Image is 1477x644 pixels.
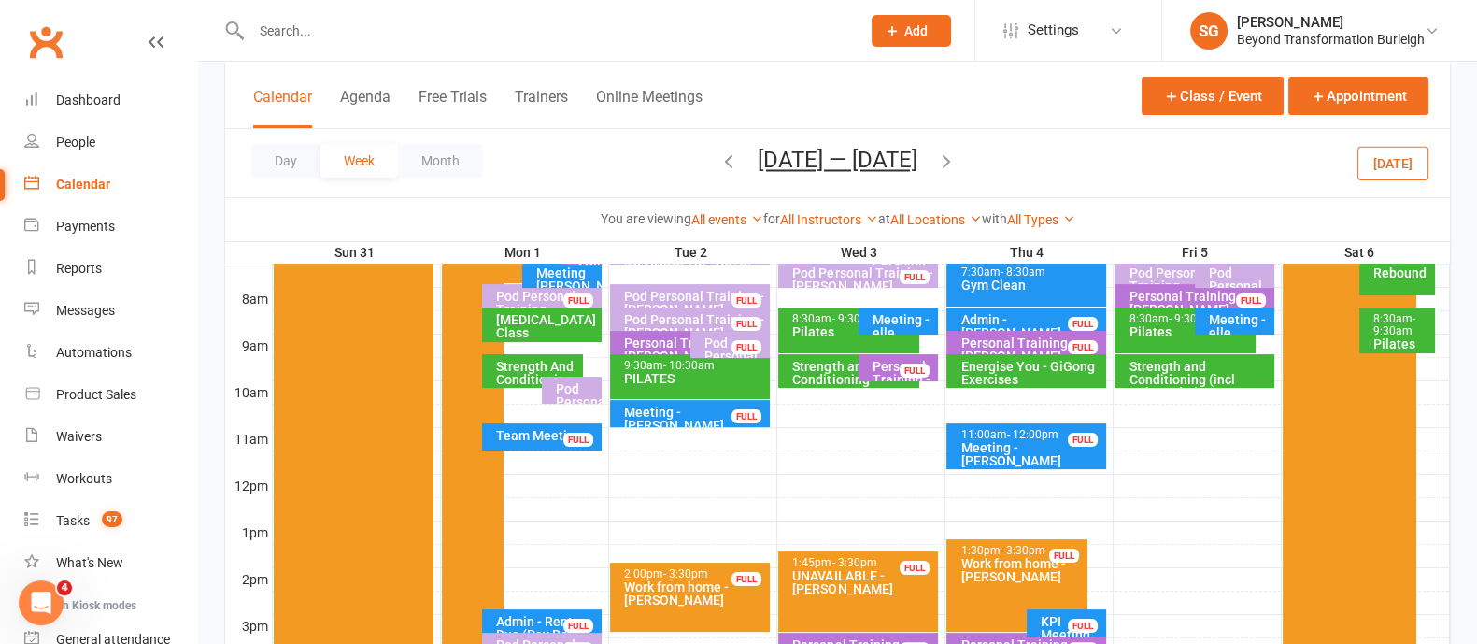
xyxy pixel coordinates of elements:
[56,345,132,360] div: Automations
[1006,428,1058,441] span: - 12:00pm
[1168,312,1213,325] span: - 9:30am
[24,164,197,206] a: Calendar
[1288,77,1428,115] button: Appointment
[1000,544,1044,557] span: - 3:30pm
[904,23,928,38] span: Add
[102,511,122,527] span: 97
[225,334,272,357] th: 9am
[251,144,320,178] button: Day
[246,18,847,44] input: Search...
[1357,146,1428,179] button: [DATE]
[900,270,930,284] div: FULL
[1068,317,1098,331] div: FULL
[225,427,272,451] th: 11am
[253,88,312,128] button: Calendar
[225,380,272,404] th: 10am
[419,88,487,128] button: Free Trials
[225,474,272,497] th: 12pm
[596,88,703,128] button: Online Meetings
[24,332,197,374] a: Automations
[1128,266,1252,319] div: Pod Personal Training - [PERSON_NAME], [PERSON_NAME]
[900,561,930,575] div: FULL
[495,615,598,641] div: Admin - Rent Due (Pay Rent)
[225,521,272,544] th: 1pm
[24,458,197,500] a: Workouts
[563,293,593,308] div: FULL
[1068,433,1098,447] div: FULL
[24,290,197,332] a: Messages
[19,580,64,625] iframe: Intercom live chat
[763,211,780,226] strong: for
[56,387,136,402] div: Product Sales
[791,266,934,306] div: Pod Personal Training - [PERSON_NAME], [PERSON_NAME]
[1372,337,1431,351] div: Pilates
[56,93,121,107] div: Dashboard
[495,360,579,386] div: Strength And Conditioning
[1007,212,1075,227] a: All Types
[872,313,934,352] div: Meeting - elle, [PERSON_NAME]
[703,336,766,402] div: Pod Personal Training - [PERSON_NAME], [PERSON_NAME]
[1236,293,1266,308] div: FULL
[24,206,197,248] a: Payments
[944,241,1113,265] th: Thu 4
[776,241,944,265] th: Wed 3
[225,567,272,591] th: 2pm
[780,212,878,227] a: All Instructors
[1281,241,1441,265] th: Sat 6
[56,513,90,528] div: Tasks
[56,471,112,486] div: Workouts
[225,287,272,310] th: 8am
[56,303,115,318] div: Messages
[1373,312,1415,337] span: - 9:30am
[959,545,1084,557] div: 1:30pm
[56,219,115,234] div: Payments
[623,290,766,329] div: Pod Personal Training - [PERSON_NAME][GEOGRAPHIC_DATA]
[791,360,916,386] div: Strength and Conditioning
[1208,266,1271,332] div: Pod Personal Training - [GEOGRAPHIC_DATA][PERSON_NAME]
[1068,340,1098,354] div: FULL
[890,212,982,227] a: All Locations
[831,312,876,325] span: - 9:30am
[791,557,934,569] div: 1:45pm
[731,340,761,354] div: FULL
[878,211,890,226] strong: at
[495,429,598,442] div: Team Meeting
[831,556,876,569] span: - 3:30pm
[56,429,102,444] div: Waivers
[320,144,398,178] button: Week
[623,372,766,385] div: PILATES
[535,266,598,332] div: Meeting [PERSON_NAME] and [PERSON_NAME] Retention
[959,313,1102,339] div: Admin - [PERSON_NAME]
[1128,290,1271,329] div: Personal Training - [PERSON_NAME] Rouge
[56,135,95,150] div: People
[1068,619,1098,633] div: FULL
[24,542,197,584] a: What's New
[731,572,761,586] div: FULL
[24,374,197,416] a: Product Sales
[959,266,1102,279] div: 7:30am
[24,248,197,290] a: Reports
[731,317,761,331] div: FULL
[758,147,917,173] button: [DATE] — [DATE]
[959,429,1102,441] div: 11:00am
[340,88,391,128] button: Agenda
[1208,313,1271,352] div: Meeting - elle, [PERSON_NAME]
[1128,313,1252,325] div: 8:30am
[872,15,951,47] button: Add
[272,241,440,265] th: Sun 31
[900,364,930,378] div: FULL
[623,336,747,363] div: Personal Training - [PERSON_NAME]
[563,619,593,633] div: FULL
[563,433,593,447] div: FULL
[791,325,916,338] div: Pilates
[225,614,272,637] th: 3pm
[56,555,123,570] div: What's New
[959,441,1102,467] div: Meeting - [PERSON_NAME]
[1000,265,1044,279] span: - 8:30am
[56,261,102,276] div: Reports
[57,580,72,595] span: 4
[495,290,598,329] div: Pod Personal Training - [PERSON_NAME]
[601,211,691,226] strong: You are viewing
[982,211,1007,226] strong: with
[959,279,1102,292] div: Gym Clean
